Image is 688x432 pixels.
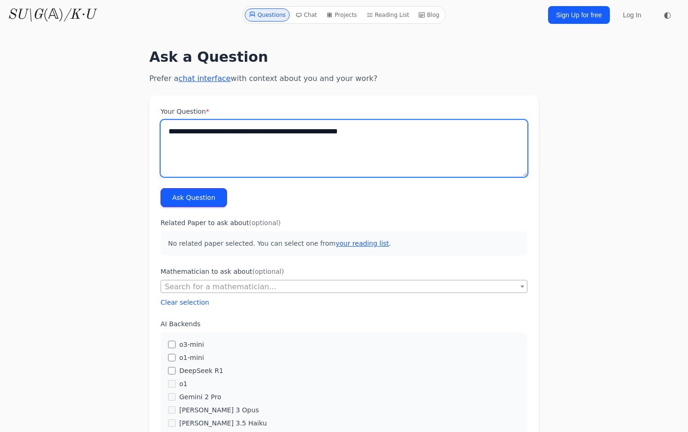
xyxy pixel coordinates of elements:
i: /K·U [64,8,95,22]
a: SU\G(𝔸)/K·U [7,7,95,23]
span: (optional) [249,219,281,227]
a: Projects [322,8,360,22]
label: AI Backends [161,319,527,329]
p: No related paper selected. You can select one from . [161,231,527,256]
a: Questions [245,8,290,22]
button: Clear selection [161,298,209,307]
a: Chat [292,8,321,22]
label: Gemini 2 Pro [179,392,221,402]
label: Related Paper to ask about [161,218,527,227]
span: (optional) [252,268,284,275]
label: Mathematician to ask about [161,267,527,276]
a: Reading List [363,8,413,22]
span: ◐ [664,11,671,19]
label: o1 [179,379,187,388]
i: SU\G [7,8,43,22]
a: Sign Up for free [548,6,610,24]
p: Prefer a with context about you and your work? [149,73,539,84]
label: o1-mini [179,353,204,362]
a: your reading list [336,240,389,247]
a: Blog [415,8,443,22]
label: [PERSON_NAME] 3.5 Haiku [179,418,267,428]
span: Search for a mathematician... [161,280,527,293]
button: Ask Question [161,188,227,207]
label: Your Question [161,107,527,116]
h1: Ask a Question [149,49,539,66]
label: [PERSON_NAME] 3 Opus [179,405,259,415]
span: Search for a mathematician... [165,282,276,291]
a: chat interface [178,74,230,83]
a: Log In [617,7,647,23]
button: ◐ [658,6,677,24]
label: o3-mini [179,340,204,349]
label: DeepSeek R1 [179,366,223,375]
